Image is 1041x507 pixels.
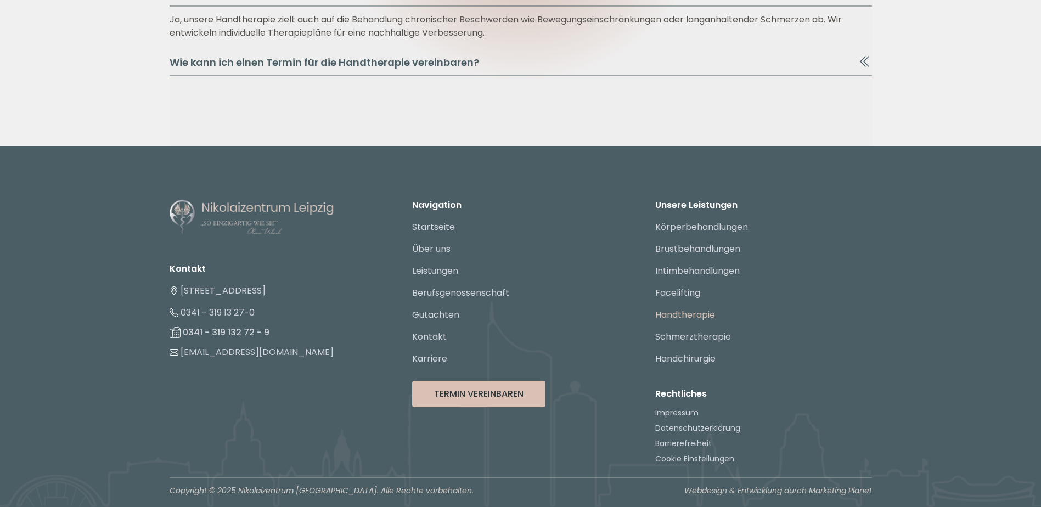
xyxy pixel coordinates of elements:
a: Karriere [412,352,447,365]
a: [STREET_ADDRESS] [170,284,266,297]
li: Kontakt [170,262,386,275]
p: Navigation [412,199,629,212]
a: Körperbehandlungen [655,221,748,233]
img: Nikolaizentrum Leipzig - Logo [170,199,334,236]
a: Über uns [412,243,451,255]
a: Handtherapie [655,308,715,321]
a: 0341 - 319 13 27-0 [170,306,255,319]
a: Gutachten [412,308,459,321]
a: Intimbehandlungen [655,264,740,277]
a: Handchirurgie [655,352,716,365]
a: Kontakt [412,330,447,343]
p: Rechtliches [655,387,872,401]
div: Ja, unsere Handtherapie zielt auch auf die Behandlung chronischer Beschwerden wie Bewegungseinsch... [170,13,872,40]
a: Facelifting [655,286,700,299]
a: Brustbehandlungen [655,243,740,255]
button: Wie kann ich einen Termin für die Handtherapie vereinbaren? [170,55,872,76]
a: Datenschutzerklärung [655,422,740,433]
li: 0341 - 319 132 72 - 9 [170,324,386,341]
a: Berufsgenossenschaft [412,286,509,299]
button: Cookie Einstellungen [655,453,734,464]
a: Leistungen [412,264,458,277]
a: [EMAIL_ADDRESS][DOMAIN_NAME] [170,346,334,358]
a: Impressum [655,407,699,418]
p: Copyright © 2025 Nikolaizentrum [GEOGRAPHIC_DATA]. Alle Rechte vorbehalten. [170,485,474,496]
a: Schmerztherapie [655,330,731,343]
a: Webdesign & Entwicklung durch Marketing Planet [684,485,872,500]
a: Startseite [412,221,455,233]
button: Termin Vereinbaren [412,381,545,407]
a: Barrierefreiheit [655,438,712,449]
p: Unsere Leistungen [655,199,872,212]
